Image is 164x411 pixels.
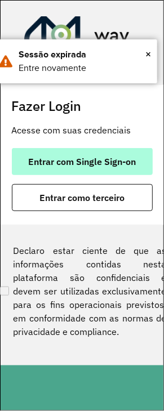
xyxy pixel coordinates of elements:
[12,148,153,175] button: button
[28,157,136,166] span: Entrar com Single Sign-on
[12,184,153,211] button: button
[24,16,140,70] img: Roteirizador AmbevTech
[12,99,153,115] h2: Fazer Login
[19,61,149,75] div: Entre novamente
[39,193,125,202] span: Entrar como terceiro
[145,46,151,62] span: ×
[19,48,149,61] div: Sessão expirada
[12,123,153,137] p: Acesse com suas credenciais
[145,46,151,62] button: Close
